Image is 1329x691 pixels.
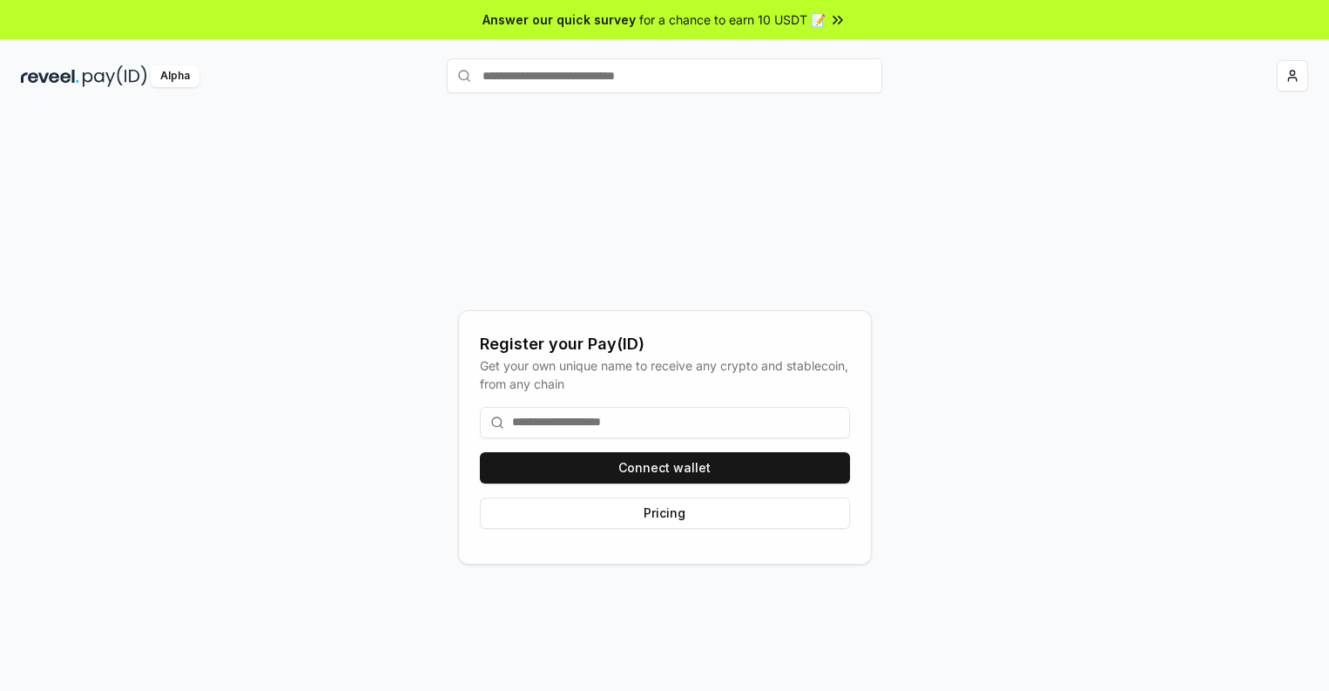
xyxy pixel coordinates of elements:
img: reveel_dark [21,65,79,87]
button: Pricing [480,498,850,529]
div: Alpha [151,65,199,87]
span: Answer our quick survey [482,10,636,29]
div: Get your own unique name to receive any crypto and stablecoin, from any chain [480,356,850,393]
button: Connect wallet [480,452,850,484]
div: Register your Pay(ID) [480,332,850,356]
span: for a chance to earn 10 USDT 📝 [639,10,826,29]
img: pay_id [83,65,147,87]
